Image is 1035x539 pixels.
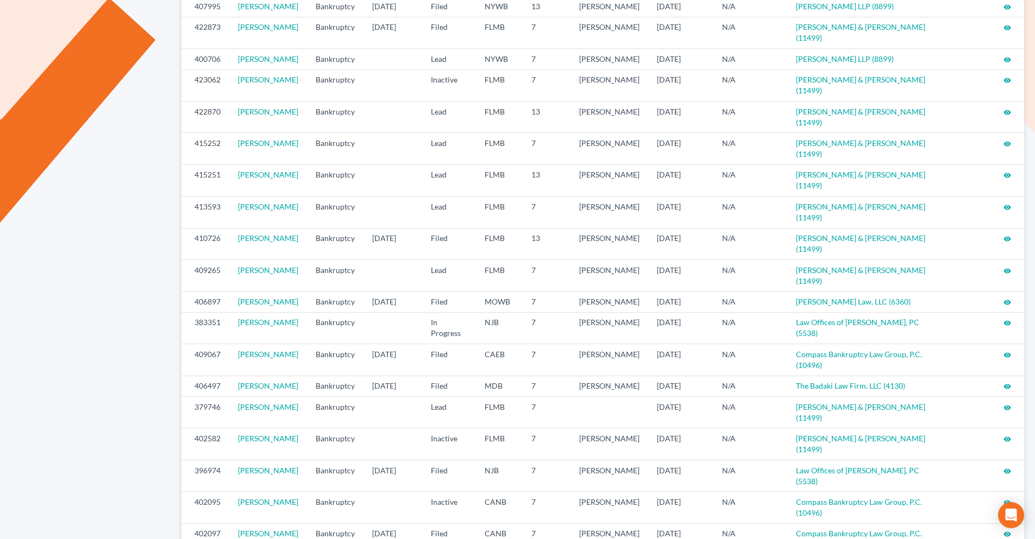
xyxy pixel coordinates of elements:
a: Law Offices of [PERSON_NAME], PC (5538) [796,466,919,486]
td: Lead [422,133,476,164]
td: N/A [713,101,787,132]
td: [PERSON_NAME] [570,312,648,344]
td: FLMB [476,196,523,228]
a: The Badaki Law Firm, LLC (4130) [796,381,905,390]
td: [DATE] [648,101,713,132]
i: visibility [1003,467,1011,475]
td: Bankruptcy [307,428,363,460]
td: 7 [523,17,570,48]
td: NJB [476,312,523,344]
td: 402095 [181,492,229,523]
a: [PERSON_NAME] LLP (8899) [796,54,894,64]
td: [DATE] [363,228,422,259]
td: [DATE] [648,492,713,523]
i: visibility [1003,24,1011,31]
td: N/A [713,460,787,491]
a: visibility [1003,297,1011,306]
td: Inactive [422,492,476,523]
td: FLMB [476,428,523,460]
td: [PERSON_NAME] [570,164,648,196]
i: visibility [1003,530,1011,538]
i: visibility [1003,77,1011,84]
td: Bankruptcy [307,291,363,312]
td: 422873 [181,17,229,48]
a: visibility [1003,2,1011,11]
td: Bankruptcy [307,344,363,376]
td: 406497 [181,376,229,396]
td: Lead [422,164,476,196]
td: 415251 [181,164,229,196]
td: FLMB [476,133,523,164]
td: Inactive [422,69,476,101]
td: 7 [523,428,570,460]
a: [PERSON_NAME] [238,233,298,243]
td: [PERSON_NAME] [570,460,648,491]
td: N/A [713,17,787,48]
td: [PERSON_NAME] [570,133,648,164]
td: Lead [422,196,476,228]
a: visibility [1003,265,1011,275]
td: 422870 [181,101,229,132]
td: [DATE] [648,228,713,259]
td: 409067 [181,344,229,376]
td: 7 [523,49,570,69]
td: Bankruptcy [307,492,363,523]
td: [PERSON_NAME] [570,196,648,228]
a: [PERSON_NAME] & [PERSON_NAME] (11499) [796,233,925,253]
td: Lead [422,49,476,69]
a: [PERSON_NAME] [238,22,298,31]
td: 415252 [181,133,229,164]
td: Lead [422,259,476,291]
td: N/A [713,164,787,196]
td: MDB [476,376,523,396]
i: visibility [1003,383,1011,390]
td: CANB [476,492,523,523]
td: NJB [476,460,523,491]
td: 410726 [181,228,229,259]
a: [PERSON_NAME] & [PERSON_NAME] (11499) [796,170,925,190]
a: visibility [1003,233,1011,243]
td: N/A [713,49,787,69]
td: [DATE] [648,69,713,101]
i: visibility [1003,499,1011,506]
a: [PERSON_NAME] [238,107,298,116]
a: [PERSON_NAME] & [PERSON_NAME] (11499) [796,22,925,42]
td: [DATE] [648,344,713,376]
a: [PERSON_NAME] & [PERSON_NAME] (11499) [796,402,925,422]
a: [PERSON_NAME] [238,138,298,148]
a: [PERSON_NAME] LLP (8899) [796,2,894,11]
td: 13 [523,101,570,132]
td: MOWB [476,291,523,312]
a: [PERSON_NAME] [238,75,298,84]
td: [DATE] [363,291,422,312]
td: Bankruptcy [307,228,363,259]
td: 7 [523,376,570,396]
td: Bankruptcy [307,101,363,132]
td: Filed [422,460,476,491]
a: visibility [1003,402,1011,411]
td: [DATE] [648,291,713,312]
a: [PERSON_NAME] [238,434,298,443]
a: [PERSON_NAME] [238,202,298,211]
i: visibility [1003,140,1011,148]
td: [DATE] [648,460,713,491]
td: 7 [523,492,570,523]
a: visibility [1003,138,1011,148]
a: [PERSON_NAME] & [PERSON_NAME] (11499) [796,265,925,286]
td: Lead [422,101,476,132]
i: visibility [1003,435,1011,443]
td: N/A [713,376,787,396]
a: visibility [1003,350,1011,359]
td: [DATE] [648,49,713,69]
td: N/A [713,291,787,312]
td: 413593 [181,196,229,228]
i: visibility [1003,319,1011,327]
td: CAEB [476,344,523,376]
td: 383351 [181,312,229,344]
td: Filed [422,17,476,48]
a: [PERSON_NAME] & [PERSON_NAME] (11499) [796,138,925,158]
a: [PERSON_NAME] [238,54,298,64]
td: [DATE] [648,259,713,291]
td: Lead [422,396,476,428]
a: [PERSON_NAME] [238,350,298,359]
